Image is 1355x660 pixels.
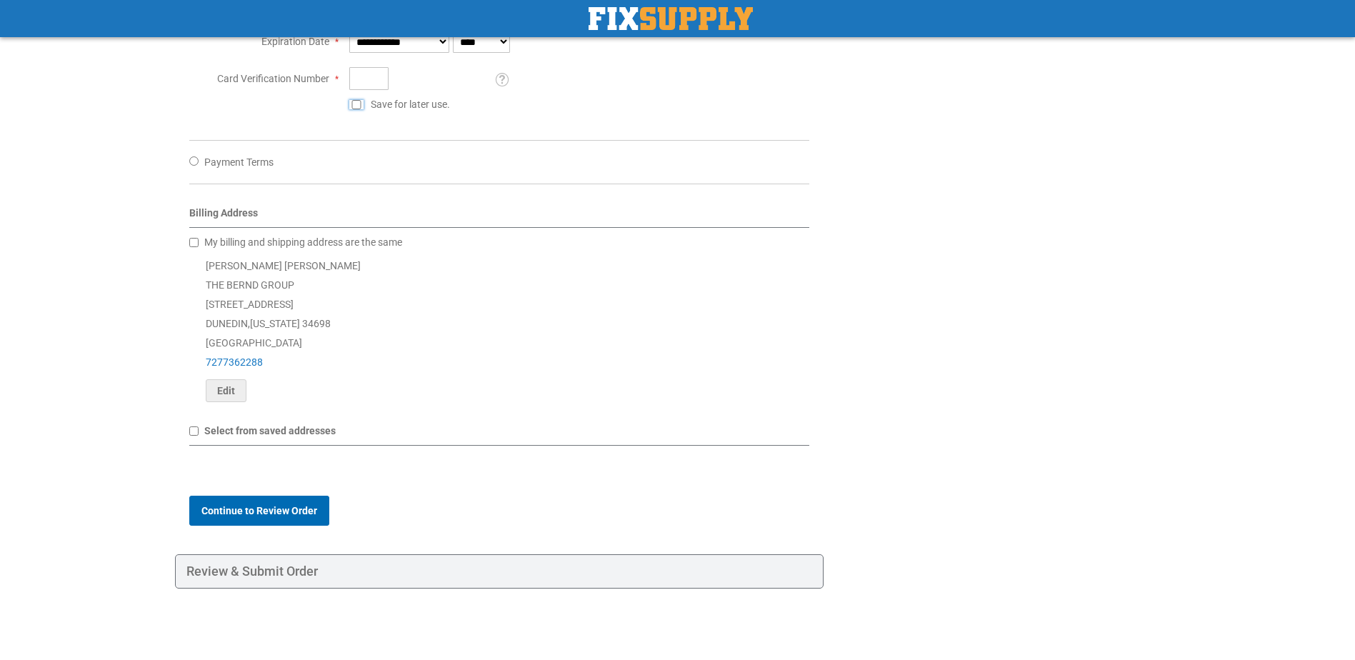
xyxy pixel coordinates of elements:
[589,7,753,30] img: Fix Industrial Supply
[217,73,329,84] span: Card Verification Number
[217,385,235,396] span: Edit
[250,318,300,329] span: [US_STATE]
[204,425,336,436] span: Select from saved addresses
[206,356,263,368] a: 7277362288
[371,99,450,110] span: Save for later use.
[589,7,753,30] a: store logo
[189,206,810,228] div: Billing Address
[189,496,329,526] button: Continue to Review Order
[261,36,329,47] span: Expiration Date
[175,554,824,589] div: Review & Submit Order
[201,505,317,516] span: Continue to Review Order
[204,156,274,168] span: Payment Terms
[206,379,246,402] button: Edit
[204,236,402,248] span: My billing and shipping address are the same
[189,256,810,402] div: [PERSON_NAME] [PERSON_NAME] THE BERND GROUP [STREET_ADDRESS] DUNEDIN , 34698 [GEOGRAPHIC_DATA]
